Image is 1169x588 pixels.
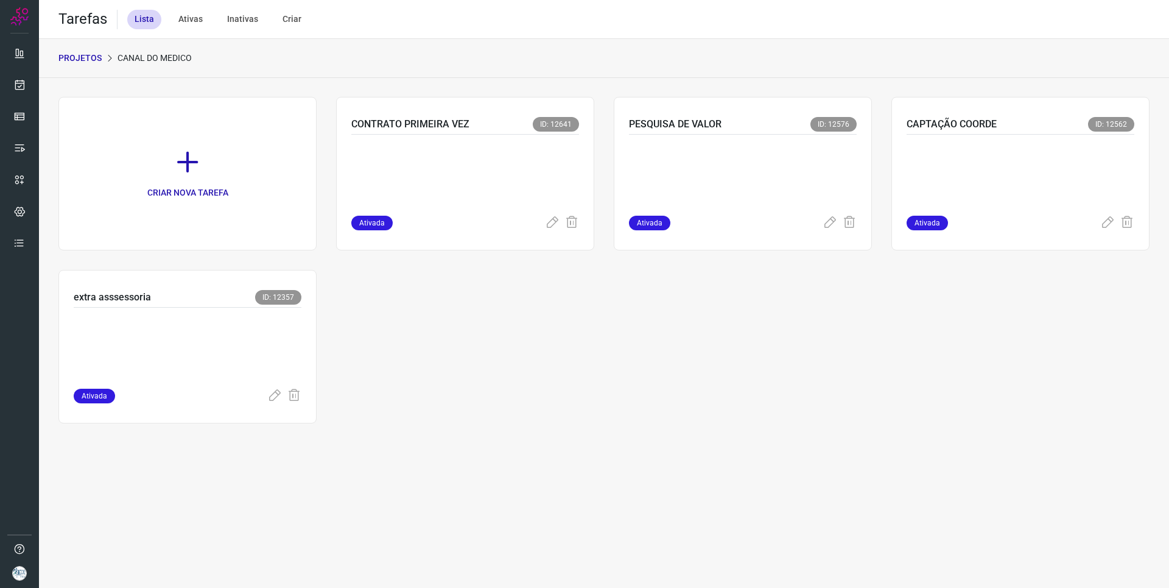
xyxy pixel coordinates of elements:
[220,10,265,29] div: Inativas
[351,216,393,230] span: Ativada
[275,10,309,29] div: Criar
[907,216,948,230] span: Ativada
[1088,117,1134,132] span: ID: 12562
[533,117,579,132] span: ID: 12641
[118,52,192,65] p: CANAL DO MEDICO
[58,52,102,65] p: PROJETOS
[629,117,721,132] p: PESQUISA DE VALOR
[58,10,107,28] h2: Tarefas
[171,10,210,29] div: Ativas
[58,97,317,250] a: CRIAR NOVA TAREFA
[907,117,997,132] p: CAPTAÇÃO COORDE
[810,117,857,132] span: ID: 12576
[127,10,161,29] div: Lista
[10,7,29,26] img: Logo
[147,186,228,199] p: CRIAR NOVA TAREFA
[351,117,469,132] p: CONTRATO PRIMEIRA VEZ
[255,290,301,305] span: ID: 12357
[74,290,151,305] p: extra asssessoria
[12,566,27,581] img: 2df383a8bc393265737507963739eb71.PNG
[629,216,670,230] span: Ativada
[74,389,115,403] span: Ativada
